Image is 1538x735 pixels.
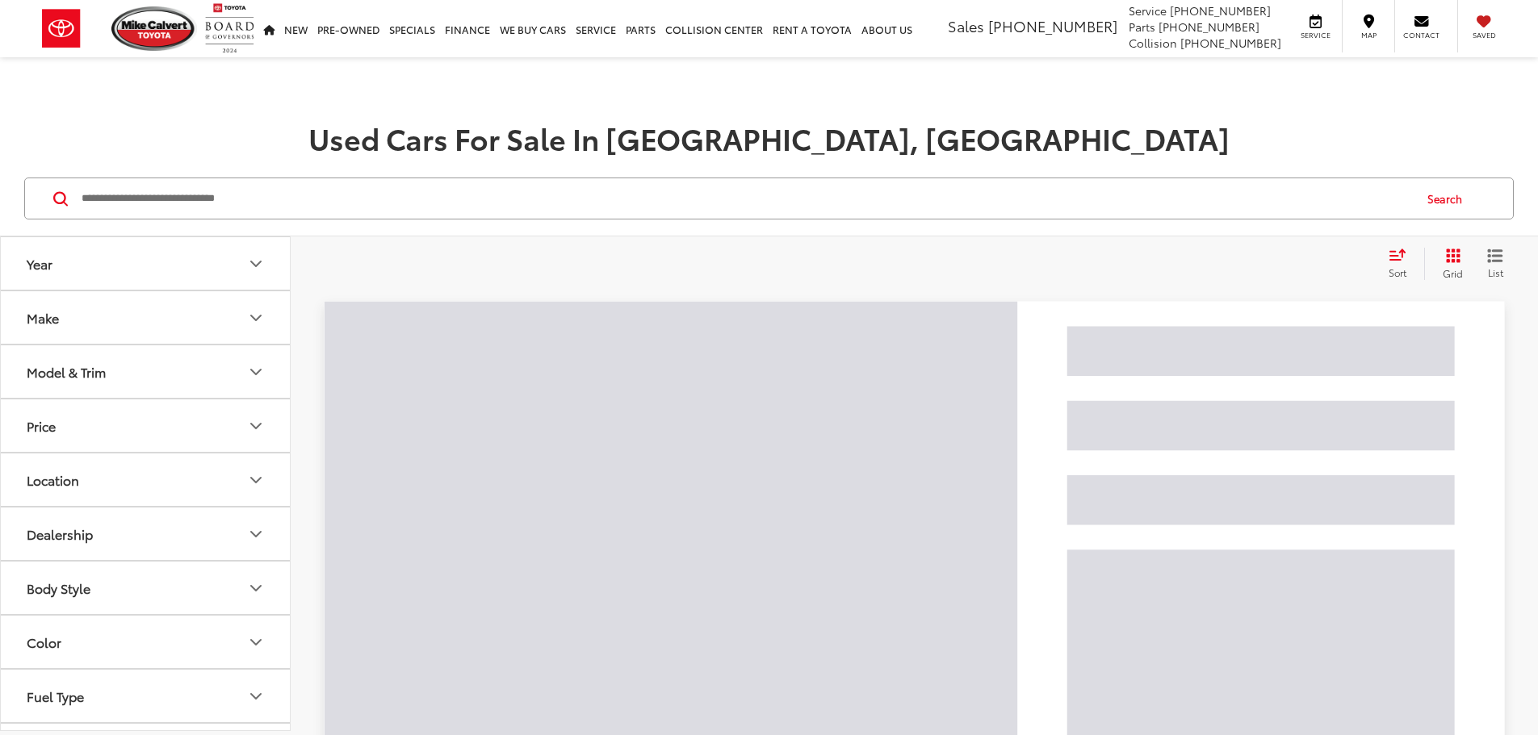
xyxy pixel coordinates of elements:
[1351,30,1386,40] span: Map
[246,254,266,274] div: Year
[246,578,266,598] div: Body Style
[246,362,266,382] div: Model & Trim
[27,256,52,271] div: Year
[1,453,291,506] button: LocationLocation
[27,580,90,595] div: Body Style
[1424,248,1475,280] button: Grid View
[1,670,291,722] button: Fuel TypeFuel Type
[1381,248,1424,280] button: Select sort value
[27,526,93,541] div: Dealership
[948,15,984,36] span: Sales
[1159,19,1259,35] span: [PHONE_NUMBER]
[1412,178,1486,219] button: Search
[27,688,84,704] div: Fuel Type
[1487,265,1503,279] span: List
[246,633,266,652] div: Color
[1,507,291,560] button: DealershipDealership
[1129,35,1177,51] span: Collision
[1,399,291,452] button: PricePrice
[988,15,1117,36] span: [PHONE_NUMBER]
[1,562,291,614] button: Body StyleBody Style
[1297,30,1334,40] span: Service
[27,634,61,649] div: Color
[27,310,59,325] div: Make
[246,308,266,328] div: Make
[1129,2,1167,19] span: Service
[1389,265,1406,279] span: Sort
[1475,248,1515,280] button: List View
[246,416,266,436] div: Price
[1,616,291,668] button: ColorColor
[111,6,197,51] img: Mike Calvert Toyota
[1,291,291,344] button: MakeMake
[1129,19,1155,35] span: Parts
[1443,266,1463,280] span: Grid
[27,418,56,433] div: Price
[246,524,266,544] div: Dealership
[246,470,266,490] div: Location
[1403,30,1440,40] span: Contact
[27,364,106,379] div: Model & Trim
[1,237,291,290] button: YearYear
[1466,30,1502,40] span: Saved
[246,687,266,706] div: Fuel Type
[1180,35,1281,51] span: [PHONE_NUMBER]
[1,345,291,398] button: Model & TrimModel & Trim
[27,472,79,487] div: Location
[80,179,1412,218] input: Search by Make, Model, or Keyword
[1170,2,1271,19] span: [PHONE_NUMBER]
